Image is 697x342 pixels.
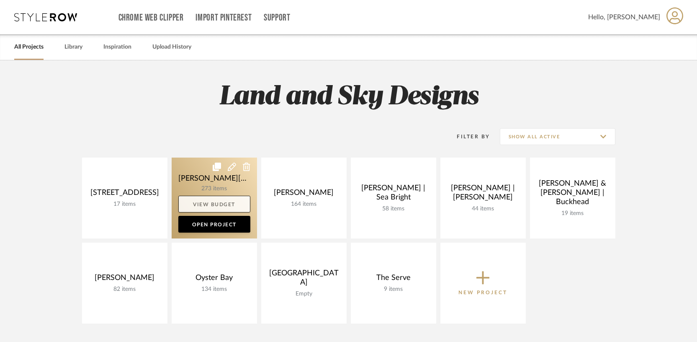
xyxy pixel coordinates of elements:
a: View Budget [178,196,250,212]
a: All Projects [14,41,44,53]
a: Support [264,14,290,21]
a: Upload History [152,41,191,53]
div: The Serve [358,273,430,286]
div: [PERSON_NAME] | Sea Bright [358,184,430,205]
div: [GEOGRAPHIC_DATA] [268,269,340,290]
a: Inspiration [103,41,131,53]
div: Empty [268,290,340,298]
div: 164 items [268,201,340,208]
div: 82 items [89,286,161,293]
div: 58 items [358,205,430,212]
div: 44 items [447,205,519,212]
div: [STREET_ADDRESS] [89,188,161,201]
button: New Project [440,243,526,324]
div: 19 items [537,210,609,217]
div: Filter By [446,132,490,141]
span: Hello, [PERSON_NAME] [588,12,660,22]
p: New Project [458,288,507,297]
div: Oyster Bay [178,273,250,286]
a: Import Pinterest [195,14,252,21]
a: Open Project [178,216,250,233]
div: [PERSON_NAME] | [PERSON_NAME] [447,184,519,205]
a: Chrome Web Clipper [118,14,184,21]
div: 134 items [178,286,250,293]
div: [PERSON_NAME] & [PERSON_NAME] | Buckhead [537,179,609,210]
div: 17 items [89,201,161,208]
div: [PERSON_NAME] [268,188,340,201]
h2: Land and Sky Designs [47,81,650,113]
div: 9 items [358,286,430,293]
div: [PERSON_NAME] [89,273,161,286]
a: Library [64,41,82,53]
